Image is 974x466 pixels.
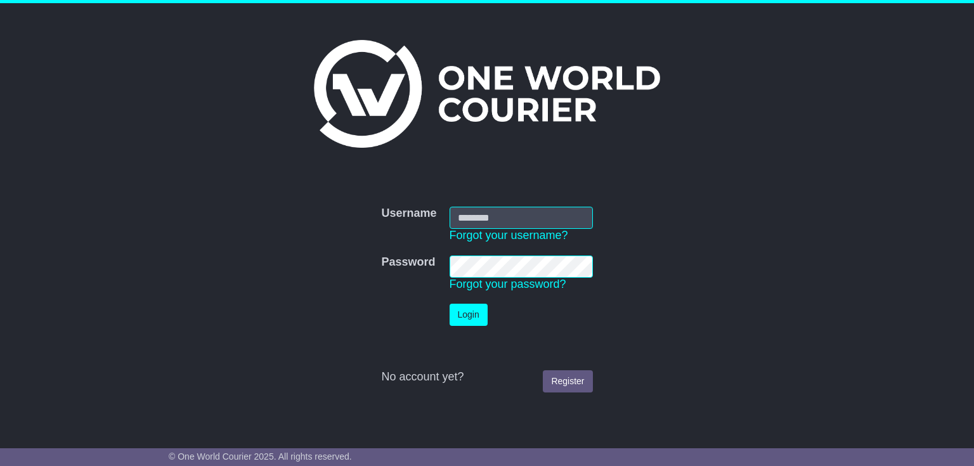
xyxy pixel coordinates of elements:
[381,256,435,269] label: Password
[314,40,660,148] img: One World
[169,451,352,462] span: © One World Courier 2025. All rights reserved.
[381,207,436,221] label: Username
[450,278,566,290] a: Forgot your password?
[543,370,592,392] a: Register
[450,304,488,326] button: Login
[450,229,568,242] a: Forgot your username?
[381,370,592,384] div: No account yet?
